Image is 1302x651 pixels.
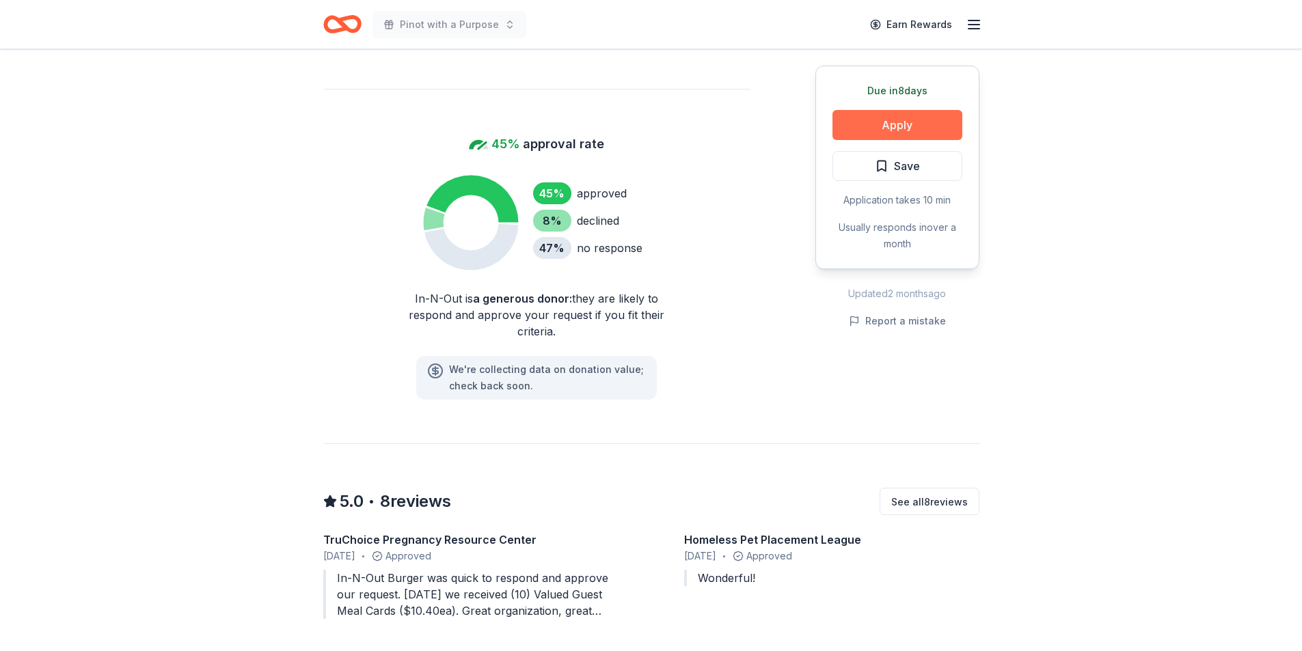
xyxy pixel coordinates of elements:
[400,16,499,33] span: Pinot with a Purpose
[491,133,520,155] span: 45%
[832,83,962,99] div: Due in 8 days
[323,548,355,564] span: [DATE]
[362,551,365,562] span: •
[722,551,726,562] span: •
[323,548,619,564] div: Approved
[684,531,979,548] div: Homeless Pet Placement League
[832,110,962,140] button: Apply
[533,237,571,259] div: 47 %
[684,548,716,564] span: [DATE]
[862,12,960,37] a: Earn Rewards
[372,11,526,38] button: Pinot with a Purpose
[684,570,979,586] div: Wonderful!
[340,490,364,512] span: 5.0
[533,182,571,204] div: 45 %
[832,219,962,252] div: Usually responds in over a month
[815,286,979,302] div: Updated 2 months ago
[368,495,375,509] span: •
[849,313,946,329] button: Report a mistake
[533,210,571,232] div: 8 %
[323,8,362,40] a: Home
[684,548,979,564] div: Approved
[880,488,979,515] button: See all8reviews
[323,570,619,619] div: In-N-Out Burger was quick to respond and approve our request. [DATE] we received (10) Valued Gues...
[577,185,627,202] div: approved
[449,361,646,394] div: We ' re collecting data on donation value ; check back soon.
[894,157,920,175] span: Save
[577,212,619,229] div: declined
[832,192,962,208] div: Application takes 10 min
[523,133,604,155] span: approval rate
[832,151,962,181] button: Save
[473,292,572,305] span: a generous donor :
[577,240,642,256] div: no response
[405,290,668,340] div: In-N-Out is they are likely to respond and approve your request if you fit their criteria.
[380,490,451,512] span: 8 reviews
[323,531,619,548] div: TruChoice Pregnancy Resource Center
